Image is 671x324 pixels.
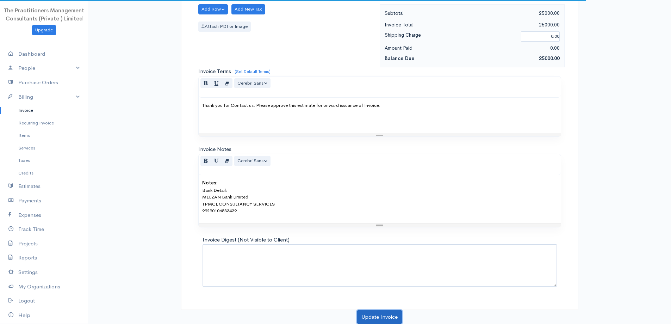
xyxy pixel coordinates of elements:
[381,31,518,42] div: Shipping Charge
[234,156,271,166] button: Font Family
[202,102,380,108] span: Thank you for Contact us. Please approve this estimate for onward issuance of Invoice.
[381,9,472,18] div: Subtotal
[198,4,228,14] button: Add Row
[222,78,232,88] button: Remove Font Style (CTRL+\)
[472,20,563,29] div: 25000.00
[199,133,561,136] div: Resize
[198,22,251,32] label: Attach PDf or Image
[32,25,56,35] a: Upgrade
[381,44,472,53] div: Amount Paid
[231,4,265,14] button: Add New Tax
[198,145,231,153] label: Invoice Notes
[222,156,232,166] button: Remove Font Style (CTRL+\)
[381,20,472,29] div: Invoice Total
[385,55,415,61] strong: Balance Due
[203,236,290,244] label: Invoice Digest (Not Visible to Client)
[235,69,271,74] a: (Set Default Terms)
[198,67,231,75] label: Invoice Terms
[472,44,563,53] div: 0.00
[472,9,563,18] div: 25000.00
[237,80,263,86] span: Cerebri Sans
[200,156,211,166] button: Bold (CTRL+B)
[539,55,560,61] span: 25000.00
[234,78,271,88] button: Font Family
[211,78,222,88] button: Underline (CTRL+U)
[199,224,561,227] div: Resize
[202,187,557,214] p: Bank Detail: MEEZAN Bank Limited TPMCL CONSULTANCY SERVICES 99290106833439
[200,78,211,88] button: Bold (CTRL+B)
[4,7,84,22] span: The Practitioners Management Consultants (Private ) Limited
[237,158,263,164] span: Cerebri Sans
[211,156,222,166] button: Underline (CTRL+U)
[202,180,218,186] b: Notes:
